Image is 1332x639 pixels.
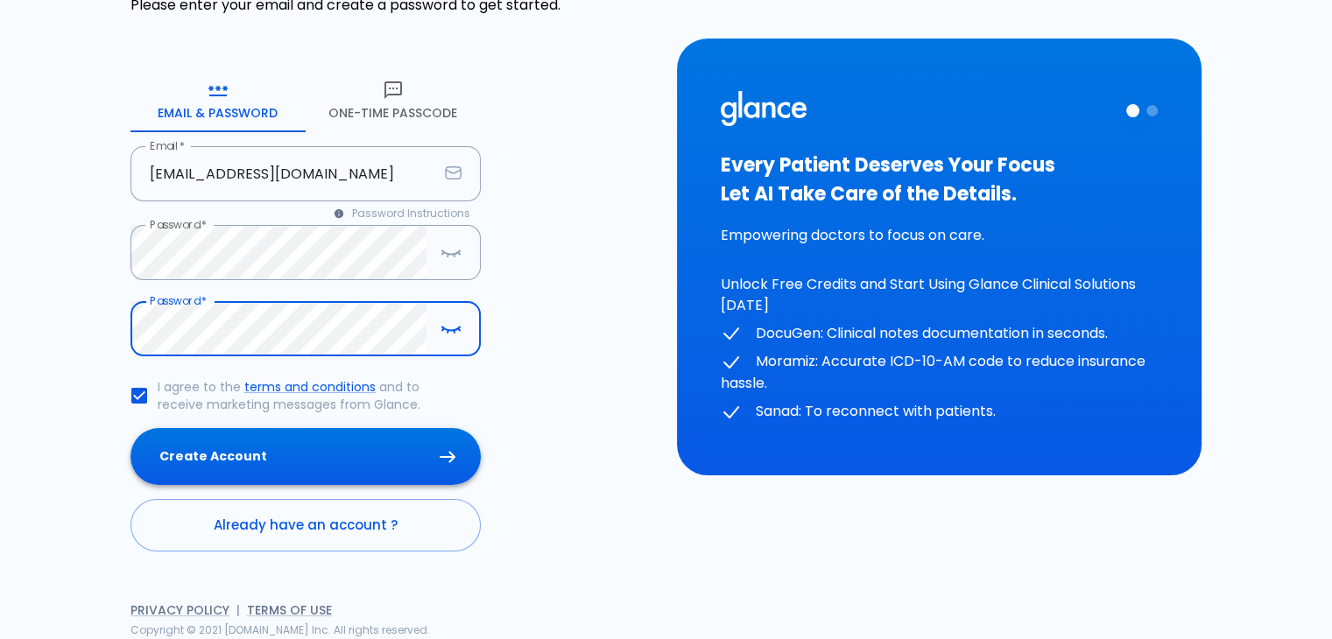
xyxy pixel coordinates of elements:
p: Sanad: To reconnect with patients. [721,401,1159,423]
span: Copyright © 2021 [DOMAIN_NAME] Inc. All rights reserved. [130,622,430,637]
span: | [236,601,240,619]
p: I agree to the and to receive marketing messages from Glance. [158,378,467,413]
p: DocuGen: Clinical notes documentation in seconds. [721,323,1159,345]
h3: Every Patient Deserves Your Focus Let AI Take Care of the Details. [721,151,1159,208]
p: Unlock Free Credits and Start Using Glance Clinical Solutions [DATE] [721,274,1159,316]
p: Moramiz: Accurate ICD-10-AM code to reduce insurance hassle. [721,351,1159,394]
label: Email [150,138,185,153]
label: Password [150,217,207,232]
a: terms and conditions [244,378,376,396]
input: your.email@example.com [130,146,438,201]
button: One-Time Passcode [306,69,481,132]
button: Password Instructions [324,201,481,226]
label: Password [150,293,207,308]
button: Email & Password [130,69,306,132]
a: Terms of Use [247,601,332,619]
button: Create Account [130,428,481,485]
a: Already have an account ? [130,499,481,551]
span: Password Instructions [352,205,470,222]
a: Privacy Policy [130,601,229,619]
p: Empowering doctors to focus on care. [721,225,1159,246]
